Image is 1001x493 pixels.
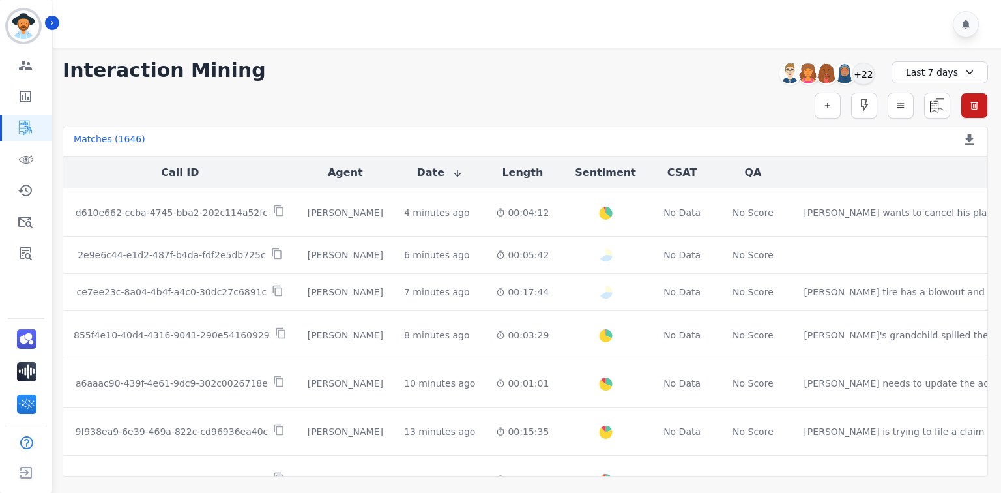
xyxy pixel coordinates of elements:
[496,473,549,486] div: 00:11:33
[404,206,470,219] div: 4 minutes ago
[575,165,635,181] button: Sentiment
[662,206,703,219] div: No Data
[404,377,475,390] div: 10 minutes ago
[662,248,703,261] div: No Data
[76,377,268,390] p: a6aaac90-439f-4e61-9dc9-302c0026718e
[404,286,470,299] div: 7 minutes ago
[733,377,774,390] div: No Score
[852,63,875,85] div: +22
[404,248,470,261] div: 6 minutes ago
[496,377,549,390] div: 00:01:01
[161,165,199,181] button: Call ID
[74,132,145,151] div: Matches ( 1646 )
[744,165,761,181] button: QA
[308,425,383,438] div: [PERSON_NAME]
[733,286,774,299] div: No Score
[733,329,774,342] div: No Score
[78,248,266,261] p: 2e9e6c44-e1d2-487f-b4da-fdf2e5db725c
[662,377,703,390] div: No Data
[308,329,383,342] div: [PERSON_NAME]
[77,286,267,299] p: ce7ee23c-8a04-4b4f-a4c0-30dc27c6891c
[733,248,774,261] div: No Score
[63,59,266,82] h1: Interaction Mining
[662,329,703,342] div: No Data
[662,473,703,486] div: No Data
[404,425,475,438] div: 13 minutes ago
[308,248,383,261] div: [PERSON_NAME]
[74,329,270,342] p: 855f4e10-40d4-4316-9041-290e54160929
[496,248,549,261] div: 00:05:42
[416,165,463,181] button: Date
[75,473,268,486] p: 5816d991-3395-42d3-8073-72ffc0103589
[308,206,383,219] div: [PERSON_NAME]
[733,473,774,486] div: No Score
[496,329,549,342] div: 00:03:29
[733,425,774,438] div: No Score
[8,10,39,42] img: Bordered avatar
[404,329,470,342] div: 8 minutes ago
[892,61,988,83] div: Last 7 days
[662,425,703,438] div: No Data
[662,286,703,299] div: No Data
[76,206,268,219] p: d610e662-ccba-4745-bba2-202c114a52fc
[308,377,383,390] div: [PERSON_NAME]
[404,473,475,486] div: 16 minutes ago
[76,425,268,438] p: 9f938ea9-6e39-469a-822c-cd96936ea40c
[308,286,383,299] div: [PERSON_NAME]
[328,165,363,181] button: Agent
[496,425,549,438] div: 00:15:35
[496,286,549,299] div: 00:17:44
[308,473,383,486] div: [PERSON_NAME]
[733,206,774,219] div: No Score
[502,165,543,181] button: Length
[667,165,697,181] button: CSAT
[496,206,549,219] div: 00:04:12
